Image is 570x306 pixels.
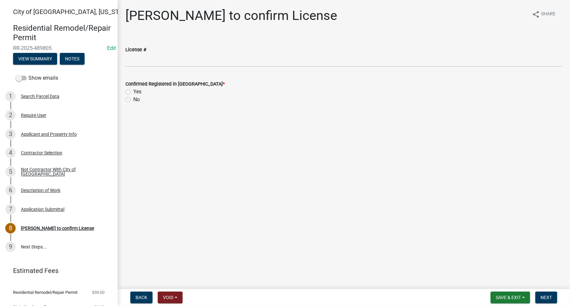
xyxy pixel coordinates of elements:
div: 4 [5,148,16,158]
wm-modal-confirm: Summary [13,56,57,62]
button: Next [535,292,557,303]
div: 9 [5,242,16,252]
div: Require User [21,113,46,118]
wm-modal-confirm: Edit Application Number [107,45,116,51]
div: Application Submittal [21,207,64,212]
i: share [532,10,540,18]
button: Notes [60,53,85,65]
span: $59.00 [92,290,105,295]
button: Void [158,292,183,303]
span: Save & Exit [496,295,521,300]
div: 6 [5,185,16,196]
wm-modal-confirm: Notes [60,56,85,62]
button: Back [130,292,153,303]
div: 8 [5,223,16,234]
label: Show emails [16,74,58,82]
div: 2 [5,110,16,121]
a: Estimated Fees [5,264,107,277]
label: Confirmed Registered in [GEOGRAPHIC_DATA] [125,82,225,87]
div: Search Parcel Data [21,94,59,99]
div: 3 [5,129,16,139]
div: Description of Work [21,188,60,193]
label: Yes [133,88,141,96]
button: View Summary [13,53,57,65]
div: Not Contractor With City of [GEOGRAPHIC_DATA] [21,167,107,176]
div: 1 [5,91,16,102]
div: 7 [5,204,16,215]
h4: Residential Remodel/Repair Permit [13,24,112,42]
label: No [133,96,140,104]
div: Contractor Selection [21,151,62,155]
div: Applicant and Property Info [21,132,77,137]
label: License # [125,48,146,52]
span: Residential Remodel/Repair Permit [13,290,77,295]
div: [PERSON_NAME] to confirm License [21,226,94,231]
button: Save & Exit [491,292,530,303]
button: shareShare [527,8,561,21]
div: 5 [5,167,16,177]
span: Next [541,295,552,300]
a: Edit [107,45,116,51]
h1: [PERSON_NAME] to confirm License [125,8,337,24]
span: Back [136,295,147,300]
span: City of [GEOGRAPHIC_DATA], [US_STATE] [13,8,132,16]
span: Void [163,295,173,300]
span: RR-2025-489805 [13,45,105,51]
span: Share [541,10,556,18]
